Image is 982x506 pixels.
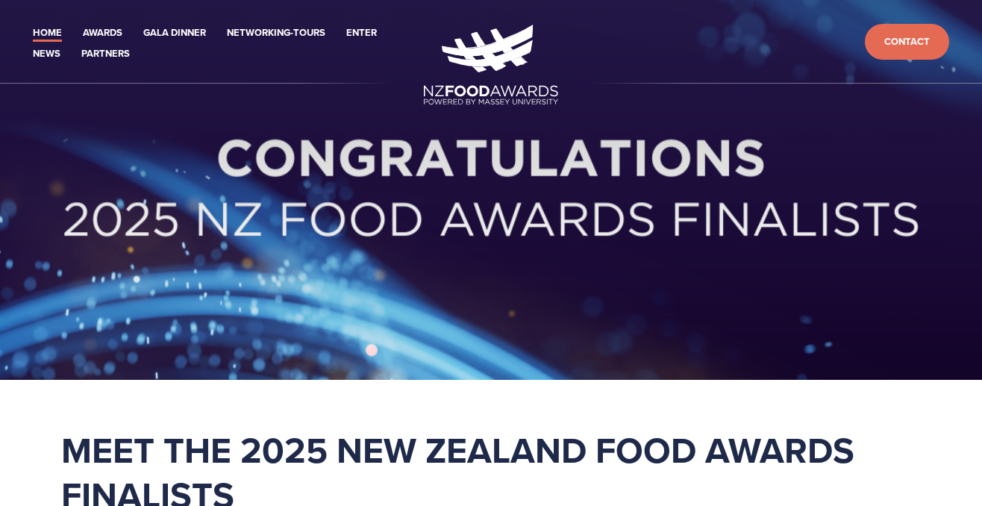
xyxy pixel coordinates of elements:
a: Awards [83,25,122,42]
a: Contact [865,24,949,60]
a: Partners [81,46,130,63]
a: Home [33,25,62,42]
a: News [33,46,60,63]
a: Networking-Tours [227,25,325,42]
a: Enter [346,25,377,42]
a: Gala Dinner [143,25,206,42]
